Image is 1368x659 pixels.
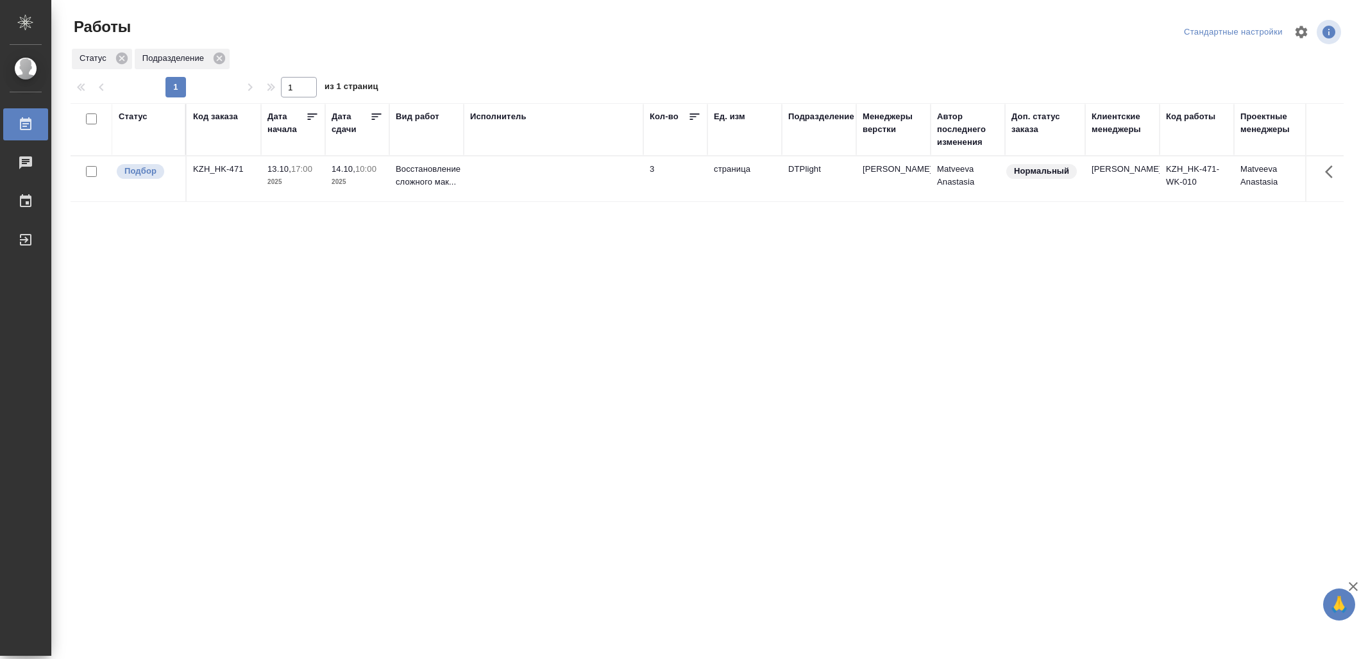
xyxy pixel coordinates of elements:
div: Можно подбирать исполнителей [115,163,179,180]
div: Менеджеры верстки [863,110,924,136]
div: Подразделение [788,110,854,123]
p: 10:00 [355,164,376,174]
button: Здесь прячутся важные кнопки [1317,156,1348,187]
div: Подразделение [135,49,230,69]
p: 13.10, [267,164,291,174]
div: KZH_HK-471 [193,163,255,176]
p: 2025 [332,176,383,188]
td: DTPlight [782,156,856,201]
div: Исполнитель [470,110,527,123]
p: Восстановление сложного мак... [396,163,457,188]
div: Доп. статус заказа [1011,110,1079,136]
div: Дата сдачи [332,110,370,136]
div: Дата начала [267,110,306,136]
td: 3 [643,156,707,201]
span: из 1 страниц [325,79,378,97]
p: [PERSON_NAME] [863,163,924,176]
p: 2025 [267,176,319,188]
p: Подбор [124,165,156,178]
div: Клиентские менеджеры [1092,110,1153,136]
p: Подразделение [142,52,208,65]
td: Matveeva Anastasia [931,156,1005,201]
div: Код работы [1166,110,1215,123]
td: KZH_HK-471-WK-010 [1160,156,1234,201]
p: 14.10, [332,164,355,174]
div: Проектные менеджеры [1240,110,1302,136]
span: Посмотреть информацию [1317,20,1344,44]
p: Нормальный [1014,165,1069,178]
div: split button [1181,22,1286,42]
span: 🙏 [1328,591,1350,618]
td: Matveeva Anastasia [1234,156,1308,201]
div: Статус [119,110,148,123]
div: Вид работ [396,110,439,123]
p: Статус [80,52,111,65]
td: страница [707,156,782,201]
div: Статус [72,49,132,69]
button: 🙏 [1323,588,1355,621]
div: Кол-во [650,110,679,123]
span: Работы [71,17,131,37]
div: Код заказа [193,110,238,123]
p: 17:00 [291,164,312,174]
div: Автор последнего изменения [937,110,999,149]
td: [PERSON_NAME] [1085,156,1160,201]
div: Ед. изм [714,110,745,123]
span: Настроить таблицу [1286,17,1317,47]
